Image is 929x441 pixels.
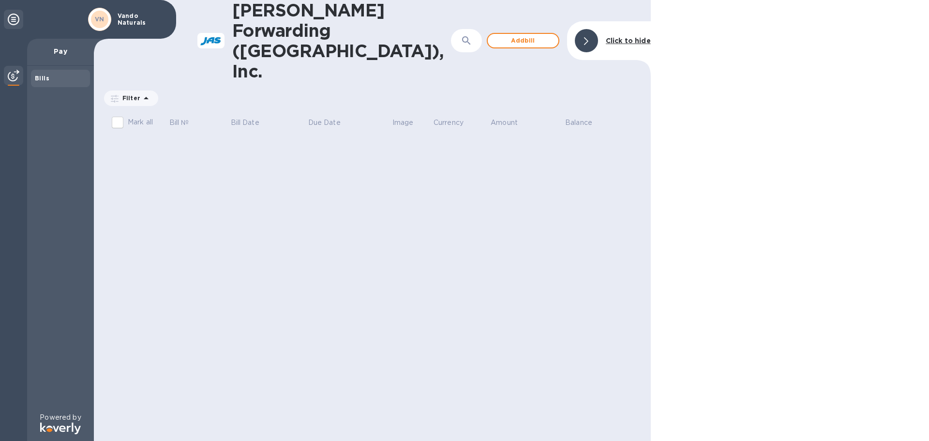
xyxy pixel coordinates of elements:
[565,118,605,128] span: Balance
[487,33,559,48] button: Addbill
[35,46,86,56] p: Pay
[565,118,592,128] p: Balance
[40,423,81,434] img: Logo
[231,118,272,128] span: Bill Date
[119,94,140,102] p: Filter
[434,118,464,128] p: Currency
[308,118,341,128] p: Due Date
[308,118,353,128] span: Due Date
[491,118,530,128] span: Amount
[169,118,189,128] p: Bill №
[231,118,259,128] p: Bill Date
[491,118,518,128] p: Amount
[118,13,166,26] p: Vando Naturals
[606,37,651,45] b: Click to hide
[169,118,202,128] span: Bill №
[35,75,49,82] b: Bills
[95,15,105,23] b: VN
[392,118,414,128] p: Image
[40,412,81,423] p: Powered by
[128,117,153,127] p: Mark all
[495,35,551,46] span: Add bill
